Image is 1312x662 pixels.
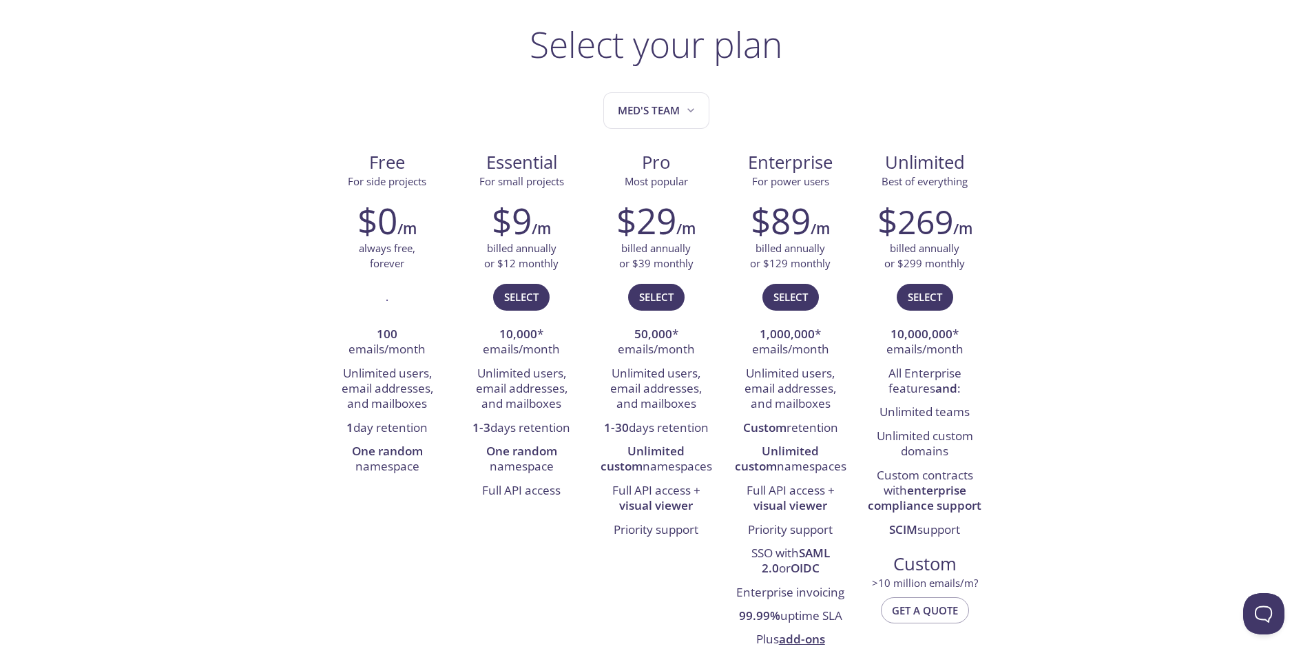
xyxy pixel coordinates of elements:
[868,552,981,576] span: Custom
[733,629,847,652] li: Plus
[348,174,426,188] span: For side projects
[750,241,831,271] p: billed annually or $129 monthly
[753,497,827,513] strong: visual viewer
[504,288,539,306] span: Select
[357,200,397,241] h2: $0
[377,326,397,342] strong: 100
[465,417,579,440] li: days retention
[346,420,353,435] strong: 1
[751,200,811,241] h2: $89
[733,542,847,581] li: SSO with or
[773,288,808,306] span: Select
[868,425,981,464] li: Unlimited custom domains
[639,288,674,306] span: Select
[733,417,847,440] li: retention
[397,217,417,240] h6: /m
[465,440,579,479] li: namespace
[676,217,696,240] h6: /m
[882,174,968,188] span: Best of everything
[331,440,444,479] li: namespace
[479,174,564,188] span: For small projects
[953,217,972,240] h6: /m
[634,326,672,342] strong: 50,000
[733,581,847,605] li: Enterprise invoicing
[331,323,444,362] li: emails/month
[733,440,847,479] li: namespaces
[885,150,965,174] span: Unlimited
[760,326,815,342] strong: 1,000,000
[599,362,713,417] li: Unlimited users, email addresses, and mailboxes
[532,217,551,240] h6: /m
[466,151,578,174] span: Essential
[735,443,820,474] strong: Unlimited custom
[762,284,819,310] button: Select
[884,241,965,271] p: billed annually or $299 monthly
[881,597,969,623] button: Get a quote
[465,479,579,503] li: Full API access
[599,323,713,362] li: * emails/month
[868,482,981,513] strong: enterprise compliance support
[733,519,847,542] li: Priority support
[472,420,490,435] strong: 1-3
[628,284,685,310] button: Select
[908,288,942,306] span: Select
[892,601,958,619] span: Get a quote
[752,174,829,188] span: For power users
[599,479,713,519] li: Full API access +
[734,151,846,174] span: Enterprise
[739,608,780,623] strong: 99.99%
[935,380,957,396] strong: and
[762,545,830,576] strong: SAML 2.0
[733,605,847,628] li: uptime SLA
[868,323,981,362] li: * emails/month
[733,323,847,362] li: * emails/month
[1243,593,1284,634] iframe: Help Scout Beacon - Open
[877,200,953,241] h2: $
[889,521,917,537] strong: SCIM
[601,443,685,474] strong: Unlimited custom
[465,362,579,417] li: Unlimited users, email addresses, and mailboxes
[493,284,550,310] button: Select
[486,443,557,459] strong: One random
[743,420,787,435] strong: Custom
[599,519,713,542] li: Priority support
[331,151,444,174] span: Free
[779,631,825,647] a: add-ons
[492,200,532,241] h2: $9
[868,519,981,542] li: support
[599,417,713,440] li: days retention
[604,420,629,435] strong: 1-30
[484,241,559,271] p: billed annually or $12 monthly
[868,401,981,424] li: Unlimited teams
[618,101,698,120] span: Med's team
[603,92,709,129] button: Med's team
[897,199,953,244] span: 269
[868,464,981,519] li: Custom contracts with
[331,417,444,440] li: day retention
[897,284,953,310] button: Select
[733,362,847,417] li: Unlimited users, email addresses, and mailboxes
[872,576,978,590] span: > 10 million emails/m?
[733,479,847,519] li: Full API access +
[619,241,694,271] p: billed annually or $39 monthly
[625,174,688,188] span: Most popular
[616,200,676,241] h2: $29
[499,326,537,342] strong: 10,000
[791,560,820,576] strong: OIDC
[811,217,830,240] h6: /m
[465,323,579,362] li: * emails/month
[619,497,693,513] strong: visual viewer
[600,151,712,174] span: Pro
[359,241,415,271] p: always free, forever
[868,362,981,402] li: All Enterprise features :
[331,362,444,417] li: Unlimited users, email addresses, and mailboxes
[599,440,713,479] li: namespaces
[530,23,782,65] h1: Select your plan
[891,326,952,342] strong: 10,000,000
[352,443,423,459] strong: One random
